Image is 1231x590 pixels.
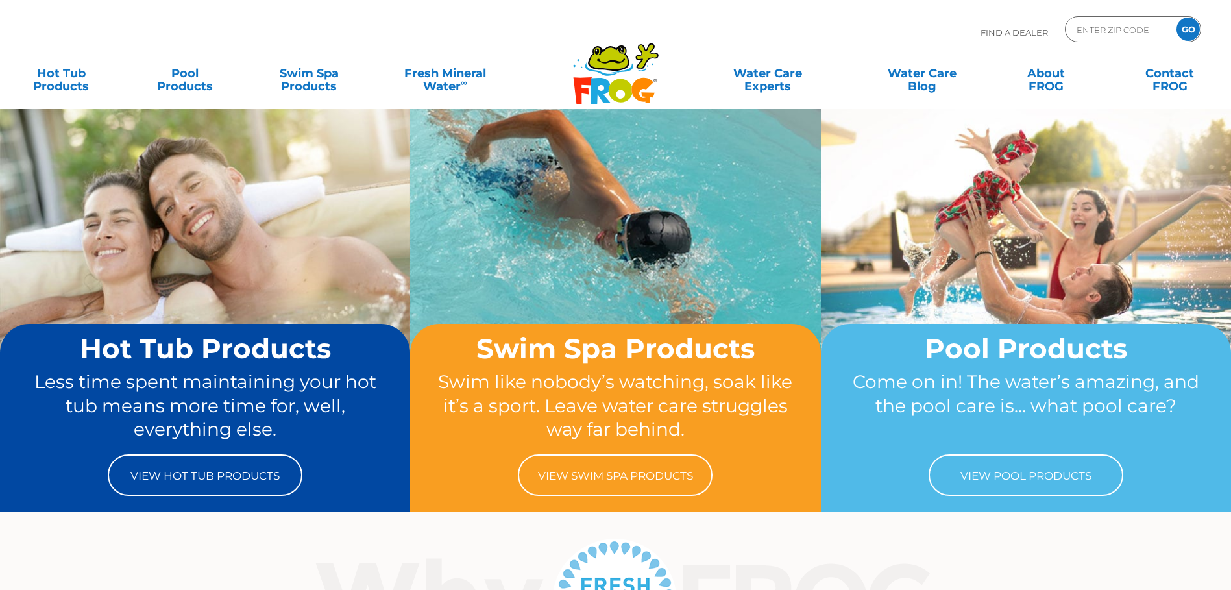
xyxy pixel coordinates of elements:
[690,60,846,86] a: Water CareExperts
[410,108,820,415] img: home-banner-swim-spa-short
[873,60,970,86] a: Water CareBlog
[25,370,385,441] p: Less time spent maintaining your hot tub means more time for, well, everything else.
[846,370,1206,441] p: Come on in! The water’s amazing, and the pool care is… what pool care?
[261,60,358,86] a: Swim SpaProducts
[846,334,1206,363] h2: Pool Products
[108,454,302,496] a: View Hot Tub Products
[435,370,796,441] p: Swim like nobody’s watching, soak like it’s a sport. Leave water care struggles way far behind.
[435,334,796,363] h2: Swim Spa Products
[997,60,1094,86] a: AboutFROG
[1121,60,1218,86] a: ContactFROG
[821,108,1231,415] img: home-banner-pool-short
[461,77,467,88] sup: ∞
[1176,18,1200,41] input: GO
[981,16,1048,49] p: Find A Dealer
[566,26,666,105] img: Frog Products Logo
[137,60,234,86] a: PoolProducts
[25,334,385,363] h2: Hot Tub Products
[518,454,713,496] a: View Swim Spa Products
[929,454,1123,496] a: View Pool Products
[13,60,110,86] a: Hot TubProducts
[385,60,506,86] a: Fresh MineralWater∞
